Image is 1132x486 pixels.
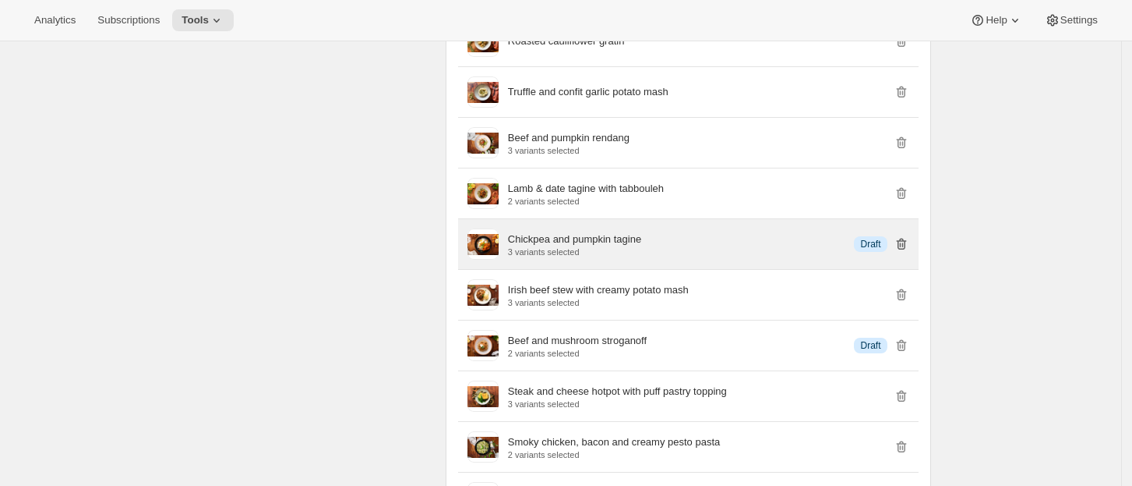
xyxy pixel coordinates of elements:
button: Tools [172,9,234,31]
p: Lamb & date tagine with tabbouleh [508,181,664,197]
p: 2 variants selected [508,197,664,206]
p: Chickpea and pumpkin tagine [508,232,641,247]
p: Truffle and confit garlic potato mash [508,84,668,100]
span: Help [986,14,1007,27]
p: Smoky chicken, bacon and creamy pesto pasta [508,435,720,450]
span: Draft [860,238,880,250]
p: 2 variants selected [508,450,720,459]
p: 3 variants selected [508,247,641,257]
p: Steak and cheese hotpot with puff pastry topping [508,384,727,399]
span: Settings [1060,14,1098,27]
p: Beef and mushroom stroganoff [508,333,647,349]
button: Help [961,9,1031,31]
button: Subscriptions [88,9,169,31]
p: 3 variants selected [508,298,689,307]
p: Roasted cauliflower gratin [508,34,625,49]
button: Settings [1035,9,1107,31]
span: Tools [182,14,209,27]
p: 2 variants selected [508,349,647,358]
span: Analytics [34,14,76,27]
p: 3 variants selected [508,146,629,155]
p: Beef and pumpkin rendang [508,130,629,146]
span: Subscriptions [97,14,160,27]
button: Analytics [25,9,85,31]
p: Irish beef stew with creamy potato mash [508,282,689,298]
span: Draft [860,339,880,352]
p: 3 variants selected [508,399,727,409]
